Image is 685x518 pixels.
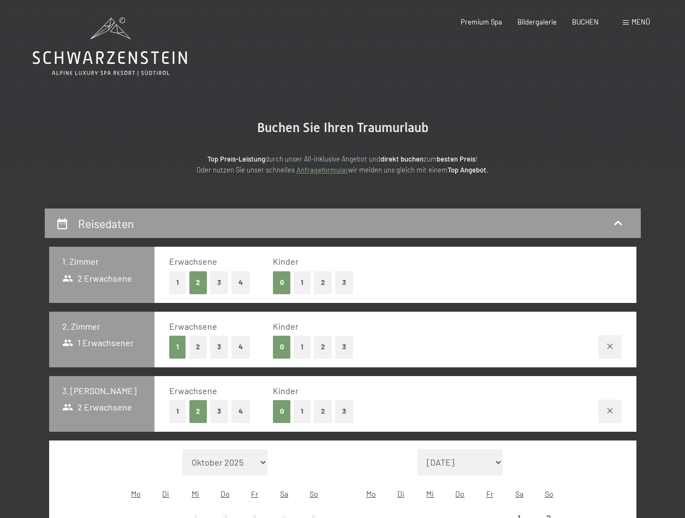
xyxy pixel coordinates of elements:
[632,17,650,26] span: Menü
[273,336,291,358] button: 0
[231,400,250,422] button: 4
[62,320,142,332] h3: 2. Zimmer
[461,17,502,26] a: Premium Spa
[314,400,332,422] button: 2
[517,17,557,26] a: Bildergalerie
[189,400,207,422] button: 2
[397,489,404,498] abbr: Dienstag
[448,165,489,174] strong: Top Angebot.
[294,271,311,294] button: 1
[273,321,299,331] span: Kinder
[210,400,228,422] button: 3
[598,335,622,359] button: Zimmer entfernen
[169,336,186,358] button: 1
[162,489,169,498] abbr: Dienstag
[169,321,217,331] span: Erwachsene
[598,400,622,423] button: Zimmer entfernen
[380,154,424,163] strong: direkt buchen
[296,165,348,174] a: Anfrageformular
[273,385,299,396] span: Kinder
[572,17,599,26] a: BUCHEN
[294,336,311,358] button: 1
[207,154,265,163] strong: Top Preis-Leistung
[273,256,299,266] span: Kinder
[169,385,217,396] span: Erwachsene
[231,336,250,358] button: 4
[314,271,332,294] button: 2
[189,271,207,294] button: 2
[221,489,230,498] abbr: Donnerstag
[169,256,217,266] span: Erwachsene
[251,489,258,498] abbr: Freitag
[189,336,207,358] button: 2
[62,385,142,397] h3: 3. [PERSON_NAME]
[545,489,553,498] abbr: Sonntag
[426,489,434,498] abbr: Mittwoch
[192,489,199,498] abbr: Mittwoch
[335,400,353,422] button: 3
[335,336,353,358] button: 3
[280,489,288,498] abbr: Samstag
[131,489,141,498] abbr: Montag
[78,217,134,230] h2: Reisedaten
[210,271,228,294] button: 3
[124,153,561,176] p: durch unser All-inklusive Angebot und zum ! Oder nutzen Sie unser schnelles wir melden uns gleich...
[366,489,376,498] abbr: Montag
[273,400,291,422] button: 0
[231,271,250,294] button: 4
[273,271,291,294] button: 0
[62,255,142,267] h3: 1. Zimmer
[486,489,493,498] abbr: Freitag
[62,401,133,413] span: 2 Erwachsene
[169,400,186,422] button: 1
[257,120,428,135] span: Buchen Sie Ihren Traumurlaub
[169,271,186,294] button: 1
[62,272,133,284] span: 2 Erwachsene
[335,271,353,294] button: 3
[455,489,464,498] abbr: Donnerstag
[314,336,332,358] button: 2
[437,154,475,163] strong: besten Preis
[309,489,318,498] abbr: Sonntag
[515,489,523,498] abbr: Samstag
[210,336,228,358] button: 3
[62,337,134,349] span: 1 Erwachsener
[294,400,311,422] button: 1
